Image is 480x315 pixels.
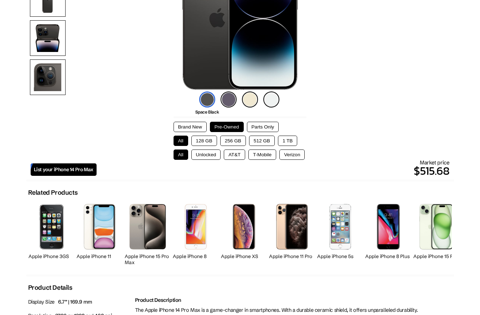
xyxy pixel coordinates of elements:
h2: Apple iPhone 5s [317,253,363,259]
h2: Apple iPhone 8 Plus [365,253,412,259]
button: All [174,149,188,160]
img: Camera [30,59,66,95]
p: Display Size [28,297,131,307]
img: deep-purple-icon [221,91,237,107]
a: iPhone 3GS Apple iPhone 3GS [29,200,75,267]
img: iPhone XS [233,204,256,249]
button: 256 GB [220,136,246,146]
h2: Apple iPhone 15 Plus [413,253,460,259]
span: 6.7” | 169.9 mm [58,299,92,305]
img: iPhone 11 [84,204,115,250]
button: AT&T [224,149,245,160]
h2: Product Description [135,297,452,303]
h2: Related Products [28,189,78,196]
a: iPhone 15 Plus Apple iPhone 15 Plus [413,200,460,267]
img: iPhone 11 Pro [276,204,308,250]
button: 1 TB [278,136,297,146]
a: iPhone 11 Apple iPhone 11 [77,200,123,267]
img: iPhone 15 Pro Max [129,204,166,250]
button: 128 GB [191,136,217,146]
h2: Apple iPhone 3GS [29,253,75,259]
button: Verizon [279,149,305,160]
img: space-black-icon [199,91,215,107]
img: iPhone 8 Plus [376,204,400,249]
a: iPhone 8 Apple iPhone 8 [173,200,219,267]
h2: Product Details [28,284,72,292]
p: $515.68 [97,162,450,179]
h2: Apple iPhone 15 Pro Max [125,253,171,266]
a: iPhone 5s Apple iPhone 5s [317,200,363,267]
h2: Apple iPhone 11 Pro [269,253,315,259]
a: iPhone XS Apple iPhone XS [221,200,267,267]
button: Brand New [174,122,207,132]
div: Market price [97,159,450,179]
button: Parts Only [247,122,279,132]
img: gold-icon [242,91,258,107]
img: iPhone 3GS [39,204,64,249]
h2: Apple iPhone XS [221,253,267,259]
img: iPhone 15 Plus [419,204,453,249]
button: Pre-Owned [210,122,244,132]
h2: Apple iPhone 8 [173,253,219,259]
span: List your iPhone 14 Pro Max [34,167,93,173]
button: Unlocked [191,149,221,160]
h2: Apple iPhone 11 [77,253,123,259]
img: silver-icon [263,91,279,107]
a: iPhone 8 Plus Apple iPhone 8 Plus [365,200,412,267]
img: iPhone 8 [185,204,207,249]
img: iPhone 5s [329,204,351,249]
span: Space Black [195,109,219,115]
img: Both [30,20,66,56]
a: iPhone 15 Pro Max Apple iPhone 15 Pro Max [125,200,171,267]
a: iPhone 11 Pro Apple iPhone 11 Pro [269,200,315,267]
button: 512 GB [249,136,275,146]
button: All [174,136,188,146]
button: T-Mobile [248,149,276,160]
a: List your iPhone 14 Pro Max [31,163,97,176]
